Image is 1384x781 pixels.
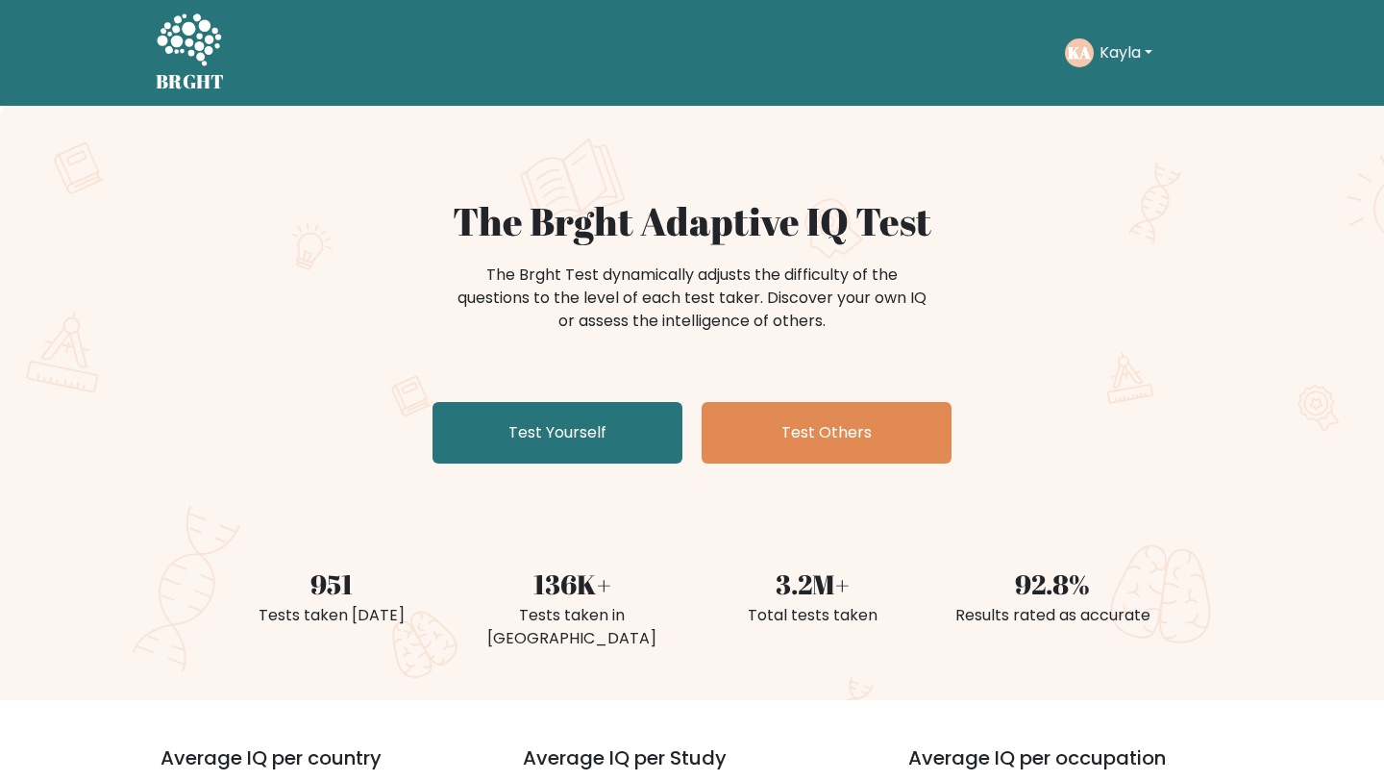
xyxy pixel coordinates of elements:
div: Tests taken [DATE] [223,604,440,627]
h1: The Brght Adaptive IQ Test [223,198,1161,244]
a: Test Yourself [432,402,682,464]
div: Results rated as accurate [944,604,1161,627]
a: Test Others [702,402,951,464]
div: Total tests taken [704,604,921,627]
div: 951 [223,564,440,604]
text: KA [1068,41,1091,63]
a: BRGHT [156,8,225,98]
button: Kayla [1094,40,1158,65]
h5: BRGHT [156,70,225,93]
div: Tests taken in [GEOGRAPHIC_DATA] [463,604,680,650]
div: 3.2M+ [704,564,921,604]
div: The Brght Test dynamically adjusts the difficulty of the questions to the level of each test take... [452,264,932,333]
div: 92.8% [944,564,1161,604]
div: 136K+ [463,564,680,604]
